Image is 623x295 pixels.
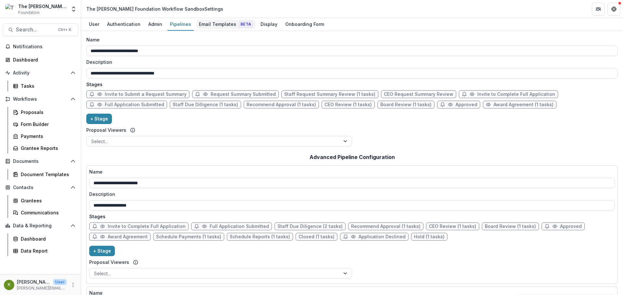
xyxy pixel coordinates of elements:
span: Schedule Payments (1 tasks) [156,234,221,240]
span: Invite to Complete Full Application [108,224,186,229]
button: + Stage [86,114,112,124]
div: Grantee Reports [21,145,73,152]
h2: Advanced Pipeline Configuration [310,154,395,160]
span: Board Review (1 tasks) [380,102,432,108]
button: Open Documents [3,156,78,166]
nav: breadcrumb [84,4,226,14]
a: Dashboard [3,54,78,65]
div: Kate [8,283,10,287]
span: Staff Request Summary Review (1 tasks) [284,92,375,97]
span: Recommend Approval (1 tasks) [247,102,316,108]
div: Display [258,19,280,29]
span: Beta [239,21,253,28]
a: Grantee Reports [10,143,78,153]
a: Proposals [10,107,78,118]
a: Tasks [10,81,78,91]
div: The [PERSON_NAME] Foundation Workflow Sandbox Settings [86,6,223,12]
p: Name [86,36,100,43]
label: Description [86,59,614,65]
span: Workflows [13,96,68,102]
span: Full Application Submitted [210,224,269,229]
a: User [86,18,102,31]
a: Form Builder [10,119,78,130]
span: CEO Review (1 tasks) [429,224,476,229]
a: Onboarding Form [283,18,327,31]
button: More [69,281,77,289]
a: Payments [10,131,78,142]
div: Data Report [21,247,73,254]
button: Open entity switcher [69,3,78,16]
span: Full Application Submitted [105,102,164,108]
button: + Stage [89,246,115,256]
a: Grantees [10,195,78,206]
span: Approved [560,224,582,229]
span: Approved [456,102,477,108]
div: Proposals [21,109,73,116]
div: Dashboard [13,56,73,63]
a: Data Report [10,245,78,256]
a: Admin [146,18,165,31]
a: Display [258,18,280,31]
button: Partners [592,3,605,16]
span: CEO Review (1 tasks) [324,102,372,108]
div: Document Templates [21,171,73,178]
span: Application Declined [359,234,406,240]
span: Staff Due Dilligence (1 tasks) [173,102,238,108]
a: Communications [10,207,78,218]
span: Search... [16,27,54,33]
span: Documents [13,159,68,164]
span: Notifications [13,44,76,50]
span: Activity [13,70,68,76]
span: Contacts [13,185,68,190]
div: Payments [21,133,73,140]
span: Award Agreement [108,234,148,240]
button: Get Help [607,3,620,16]
span: Hold (1 tasks) [414,234,445,240]
span: Award Agreement (1 tasks) [494,102,554,108]
div: Onboarding Form [283,19,327,29]
a: Dashboard [10,233,78,244]
label: Proposal Viewers [89,259,129,266]
div: Grantees [21,197,73,204]
p: [PERSON_NAME][EMAIL_ADDRESS][DOMAIN_NAME] [17,285,67,291]
span: Request Summary Submitted [211,92,276,97]
div: Dashboard [21,235,73,242]
span: Recommend Approval (1 tasks) [351,224,421,229]
p: Name [89,168,103,175]
span: Data & Reporting [13,223,68,229]
span: Staff Due Diligence (2 tasks) [277,224,343,229]
p: Stages [89,213,615,220]
div: Authentication [104,19,143,29]
span: Invite to Submit a Request Summary [105,92,187,97]
div: Form Builder [21,121,73,128]
a: Document Templates [10,169,78,180]
span: Invite to Complete Full Application [477,92,555,97]
span: Closed (1 tasks) [299,234,335,240]
div: Ctrl + K [57,26,73,33]
span: Schedule Reports (1 tasks) [230,234,290,240]
div: Email Templates [196,19,255,29]
div: Pipelines [167,19,194,29]
img: The Frist Foundation Workflow Sandbox [5,4,16,14]
button: Open Contacts [3,182,78,193]
label: Description [89,191,611,198]
a: Authentication [104,18,143,31]
label: Proposal Viewers [86,127,126,133]
div: Tasks [21,83,73,89]
p: User [53,279,67,285]
button: Open Workflows [3,94,78,104]
div: Admin [146,19,165,29]
button: Open Data & Reporting [3,221,78,231]
span: Board Review (1 tasks) [485,224,536,229]
div: User [86,19,102,29]
a: Pipelines [167,18,194,31]
a: Email Templates Beta [196,18,255,31]
p: [PERSON_NAME] [17,278,51,285]
p: Stages [86,81,618,88]
button: Open Activity [3,68,78,78]
div: Communications [21,209,73,216]
button: Notifications [3,41,78,52]
span: Foundation [18,10,40,16]
button: Search... [3,23,78,36]
div: The [PERSON_NAME] Foundation Workflow Sandbox [18,3,67,10]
